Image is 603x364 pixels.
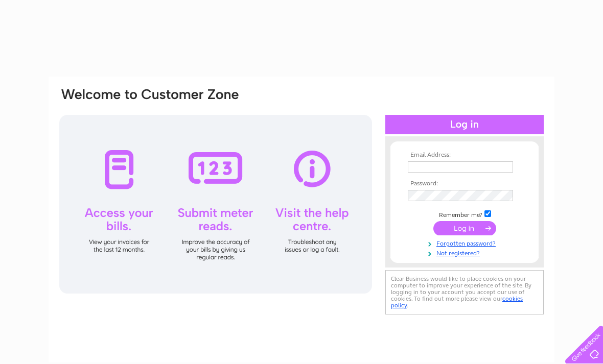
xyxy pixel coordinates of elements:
th: Password: [405,180,524,187]
a: Forgotten password? [408,238,524,248]
td: Remember me? [405,209,524,219]
a: Not registered? [408,248,524,257]
div: Clear Business would like to place cookies on your computer to improve your experience of the sit... [385,270,544,314]
input: Submit [433,221,496,235]
th: Email Address: [405,152,524,159]
a: cookies policy [391,295,523,309]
